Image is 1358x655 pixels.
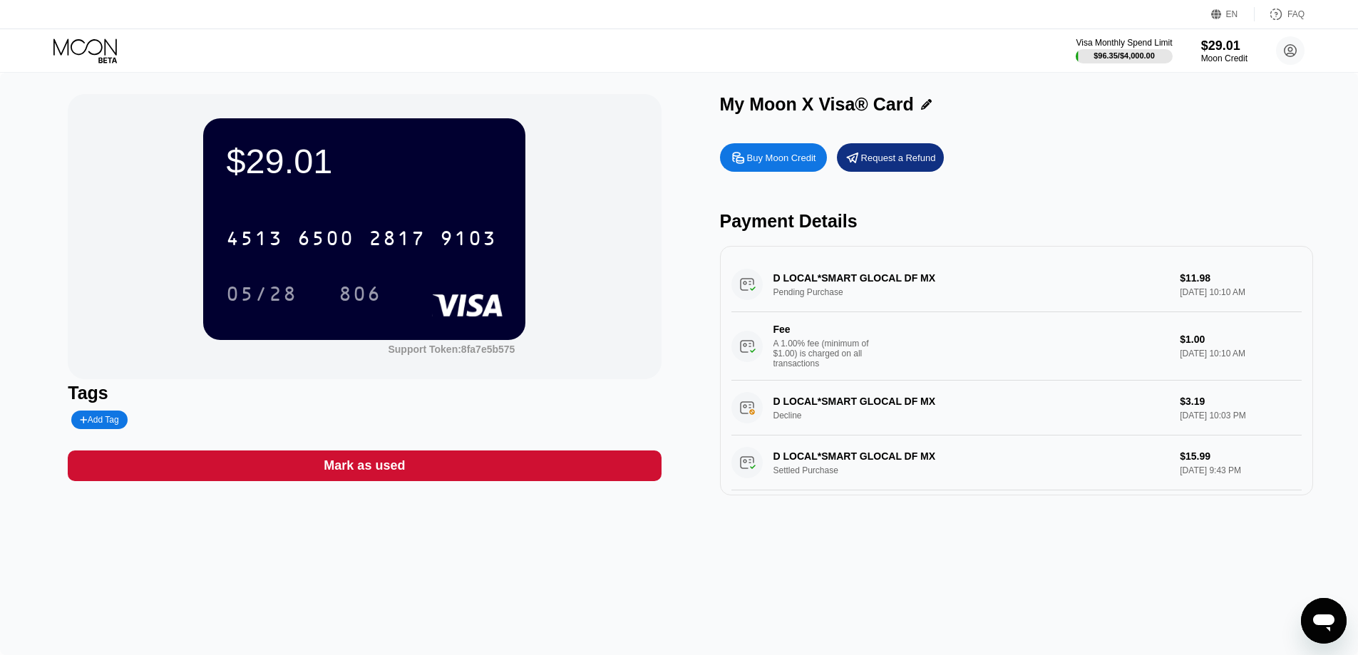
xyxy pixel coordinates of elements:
[731,490,1302,559] div: FeeA 1.00% fee (minimum of $1.00) is charged on all transactions$1.00[DATE] 9:43 PM
[1094,51,1155,60] div: $96.35 / $4,000.00
[747,152,816,164] div: Buy Moon Credit
[861,152,936,164] div: Request a Refund
[1076,38,1172,63] div: Visa Monthly Spend Limit$96.35/$4,000.00
[388,344,515,355] div: Support Token:8fa7e5b575
[68,450,661,481] div: Mark as used
[731,312,1302,381] div: FeeA 1.00% fee (minimum of $1.00) is charged on all transactions$1.00[DATE] 10:10 AM
[1076,38,1172,48] div: Visa Monthly Spend Limit
[720,143,827,172] div: Buy Moon Credit
[388,344,515,355] div: Support Token: 8fa7e5b575
[1180,334,1301,345] div: $1.00
[720,211,1313,232] div: Payment Details
[837,143,944,172] div: Request a Refund
[297,229,354,252] div: 6500
[1301,598,1347,644] iframe: Button to launch messaging window
[328,276,392,311] div: 806
[1211,7,1255,21] div: EN
[324,458,405,474] div: Mark as used
[1287,9,1305,19] div: FAQ
[369,229,426,252] div: 2817
[1201,53,1248,63] div: Moon Credit
[217,220,505,256] div: 4513650028179103
[1201,38,1248,53] div: $29.01
[226,229,283,252] div: 4513
[1201,38,1248,63] div: $29.01Moon Credit
[1180,349,1301,359] div: [DATE] 10:10 AM
[1255,7,1305,21] div: FAQ
[773,339,880,368] div: A 1.00% fee (minimum of $1.00) is charged on all transactions
[68,383,661,403] div: Tags
[226,141,503,181] div: $29.01
[339,284,381,307] div: 806
[1226,9,1238,19] div: EN
[226,284,297,307] div: 05/28
[215,276,308,311] div: 05/28
[773,324,873,335] div: Fee
[80,415,118,425] div: Add Tag
[720,94,914,115] div: My Moon X Visa® Card
[440,229,497,252] div: 9103
[71,411,127,429] div: Add Tag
